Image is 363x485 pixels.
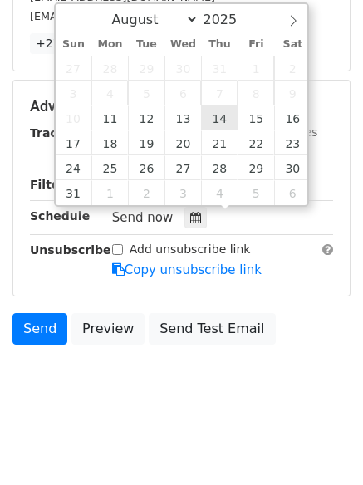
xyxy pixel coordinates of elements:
[91,105,128,130] span: August 11, 2025
[274,56,311,81] span: August 2, 2025
[199,12,258,27] input: Year
[12,313,67,345] a: Send
[274,155,311,180] span: August 30, 2025
[130,241,251,258] label: Add unsubscribe link
[274,81,311,105] span: August 9, 2025
[56,155,92,180] span: August 24, 2025
[164,39,201,50] span: Wed
[149,313,275,345] a: Send Test Email
[30,33,100,54] a: +27 more
[274,39,311,50] span: Sat
[128,155,164,180] span: August 26, 2025
[201,56,238,81] span: July 31, 2025
[30,243,111,257] strong: Unsubscribe
[238,155,274,180] span: August 29, 2025
[30,10,215,22] small: [EMAIL_ADDRESS][DOMAIN_NAME]
[91,39,128,50] span: Mon
[112,262,262,277] a: Copy unsubscribe link
[238,130,274,155] span: August 22, 2025
[71,313,145,345] a: Preview
[164,56,201,81] span: July 30, 2025
[274,130,311,155] span: August 23, 2025
[164,130,201,155] span: August 20, 2025
[164,81,201,105] span: August 6, 2025
[164,155,201,180] span: August 27, 2025
[30,178,72,191] strong: Filters
[128,81,164,105] span: August 5, 2025
[91,130,128,155] span: August 18, 2025
[201,155,238,180] span: August 28, 2025
[164,180,201,205] span: September 3, 2025
[128,105,164,130] span: August 12, 2025
[238,56,274,81] span: August 1, 2025
[128,180,164,205] span: September 2, 2025
[91,155,128,180] span: August 25, 2025
[56,130,92,155] span: August 17, 2025
[238,180,274,205] span: September 5, 2025
[238,105,274,130] span: August 15, 2025
[91,56,128,81] span: July 28, 2025
[201,180,238,205] span: September 4, 2025
[201,39,238,50] span: Thu
[201,81,238,105] span: August 7, 2025
[91,81,128,105] span: August 4, 2025
[56,39,92,50] span: Sun
[274,180,311,205] span: September 6, 2025
[164,105,201,130] span: August 13, 2025
[128,39,164,50] span: Tue
[91,180,128,205] span: September 1, 2025
[201,130,238,155] span: August 21, 2025
[112,210,174,225] span: Send now
[274,105,311,130] span: August 16, 2025
[238,81,274,105] span: August 8, 2025
[238,39,274,50] span: Fri
[201,105,238,130] span: August 14, 2025
[56,56,92,81] span: July 27, 2025
[30,97,333,115] h5: Advanced
[56,81,92,105] span: August 3, 2025
[30,209,90,223] strong: Schedule
[56,105,92,130] span: August 10, 2025
[128,56,164,81] span: July 29, 2025
[56,180,92,205] span: August 31, 2025
[128,130,164,155] span: August 19, 2025
[30,126,86,140] strong: Tracking
[280,405,363,485] iframe: Chat Widget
